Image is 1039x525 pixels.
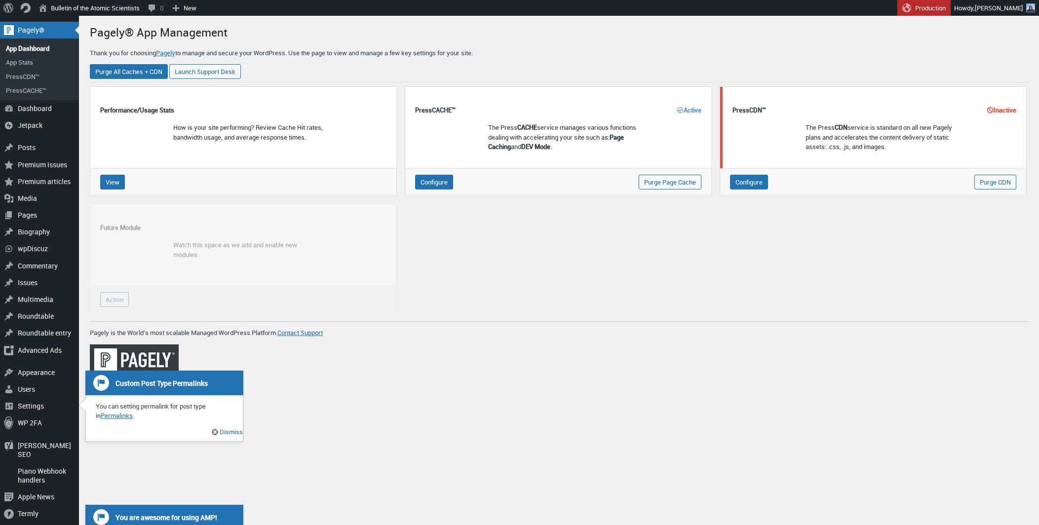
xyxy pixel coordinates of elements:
[86,402,243,421] p: You can setting permalink for post type in .
[517,123,537,132] strong: CACHE
[85,371,243,395] h3: Custom Post Type Permalinks
[975,3,1023,12] span: [PERSON_NAME]
[974,175,1016,189] input: Purge CDN
[90,48,1029,58] p: Thank you for choosing to manage and secure your WordPress. Use the page to view and manage a few...
[90,64,168,79] input: Purge All Caches + CDN
[488,133,624,151] strong: Page Caching
[415,175,453,189] a: Configure
[173,123,323,142] p: How is your site performing? Review Cache Hit rates, bandwidth usage, and average response times.
[488,123,638,152] p: The Press service manages various functions dealing with accelerating your site such as: and .
[432,106,452,114] strong: CACHE
[100,175,125,189] a: View
[101,411,133,420] a: Permalinks
[749,106,762,114] strong: CDN
[806,123,953,152] p: The Press service is standard on all new Pagely plans and accelerates the content delivery of sta...
[730,175,768,189] a: Configure
[835,123,847,132] strong: CDN
[639,175,701,189] input: Purge Page Cache
[521,142,550,151] strong: DEV Mode
[90,344,179,375] img: pagely-full-gray-180x62.png
[156,48,175,57] a: Pagely
[732,106,1016,114] h4: Press ™
[100,292,129,307] a: Action
[90,321,1029,338] p: Pagely is the World's most scalable Managed WordPress Platform.
[415,106,701,114] h4: Press ™
[100,106,386,114] h4: Performance/Usage Stats
[90,21,1029,42] h2: Pagely® App Management
[987,106,1016,114] span: Inactive
[218,427,243,436] a: Dismiss
[100,223,386,232] h4: Future Module
[677,106,701,114] span: Active
[277,328,323,337] a: Contact Support
[169,64,241,79] a: Launch Support Desk
[173,240,323,260] p: Watch this space as we add and enable new modules.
